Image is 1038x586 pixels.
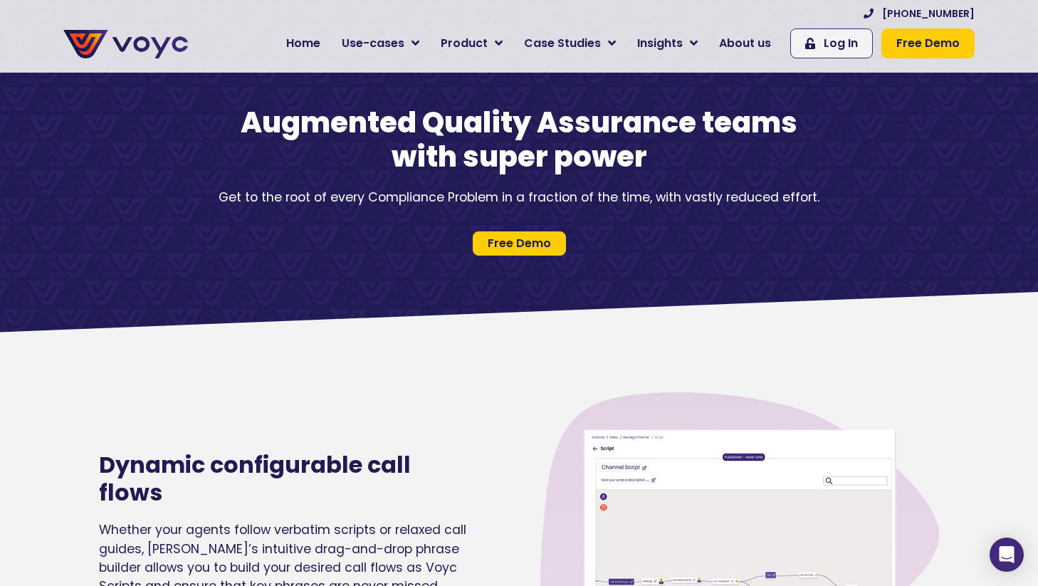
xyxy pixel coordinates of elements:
span: Insights [637,35,683,52]
div: Open Intercom Messenger [990,538,1024,572]
h1: Augmented Quality Assurance teams with super power [234,105,804,174]
p: Get to the root of every Compliance Problem in a fraction of the time, with vastly reduced effort. [199,188,839,206]
a: Free Demo [473,231,566,256]
a: Product [430,29,513,58]
span: Case Studies [524,35,601,52]
span: About us [719,35,771,52]
a: About us [708,29,782,58]
a: Home [276,29,331,58]
span: Use-cases [342,35,404,52]
a: Case Studies [513,29,627,58]
a: Log In [790,28,873,58]
a: [PHONE_NUMBER] [864,6,975,21]
span: Product [441,35,488,52]
span: Free Demo [488,238,551,249]
img: voyc-full-logo [63,30,188,58]
span: [PHONE_NUMBER] [882,6,975,21]
span: Log In [824,35,858,52]
a: Free Demo [881,28,975,58]
a: Use-cases [331,29,430,58]
span: Home [286,35,320,52]
a: Insights [627,29,708,58]
h2: Dynamic configurable call flows [99,451,476,506]
span: Free Demo [896,35,960,52]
